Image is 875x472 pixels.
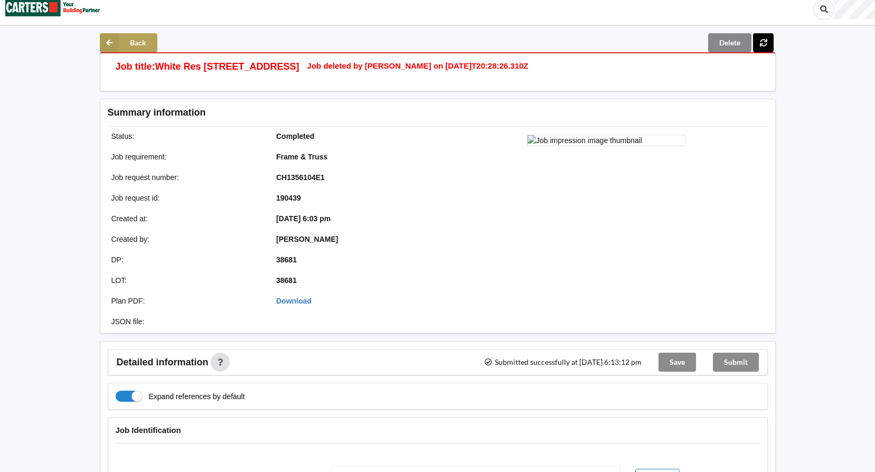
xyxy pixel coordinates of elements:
div: Plan PDF : [104,296,269,306]
h3: White Res [STREET_ADDRESS] [155,61,299,73]
span: Detailed information [117,357,209,367]
div: Job requirement : [104,152,269,162]
div: DP : [104,254,269,265]
b: 190439 [276,194,301,202]
b: Frame & Truss [276,153,327,161]
label: Expand references by default [116,391,245,402]
b: [DATE] 6:03 pm [276,214,331,223]
h3: Job title: [116,61,155,73]
b: Completed [276,132,314,140]
div: JSON file : [104,316,269,327]
b: [PERSON_NAME] [276,235,338,243]
h3: Summary information [108,107,599,119]
div: Status : [104,131,269,141]
a: Download [276,297,312,305]
img: Job impression image thumbnail [527,135,685,146]
div: LOT : [104,275,269,286]
b: 38681 [276,256,297,264]
b: 38681 [276,276,297,285]
h4: Job Identification [116,425,760,435]
b: CH1356104E1 [276,173,325,182]
h4: Job deleted by [PERSON_NAME] on [DATE]T20:28:26.310Z [307,61,529,71]
div: Job request number : [104,172,269,183]
button: Back [100,33,157,52]
span: Submitted successfully at [DATE] 6:13:12 pm [484,358,641,366]
div: Created by : [104,234,269,244]
div: Job request id : [104,193,269,203]
div: Created at : [104,213,269,224]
